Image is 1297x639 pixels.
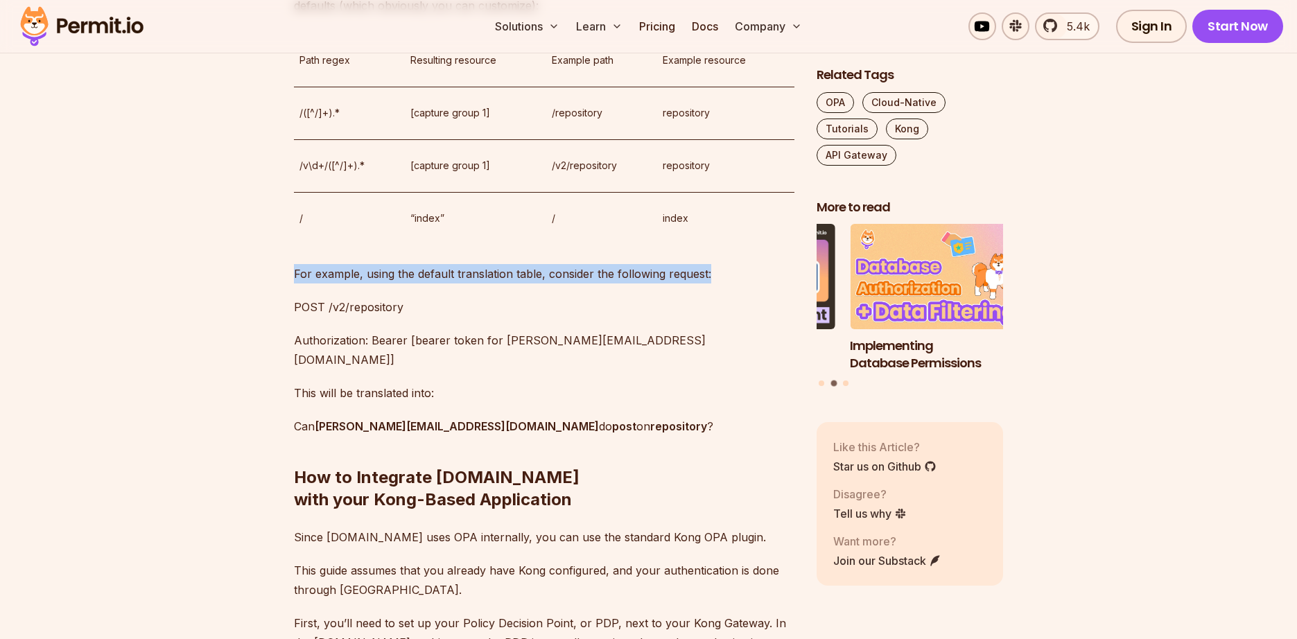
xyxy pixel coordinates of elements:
a: Docs [686,12,724,40]
a: Kong [886,119,928,139]
h3: Authorization with Open Policy Agent (OPA) [648,338,835,372]
button: Go to slide 1 [819,381,824,387]
a: OPA [817,92,854,113]
strong: repository [650,419,707,433]
p: Disagree? [833,486,907,502]
p: /v2/repository [552,157,652,174]
p: / [552,210,652,227]
a: Cloud-Native [862,92,946,113]
p: repository [663,105,789,121]
button: Go to slide 3 [843,381,848,387]
li: 2 of 3 [850,225,1037,372]
img: Implementing Database Permissions [850,225,1037,330]
p: index [663,210,789,227]
p: [capture group 1] [410,105,541,121]
p: This guide assumes that you already have Kong configured, and your authentication is done through... [294,561,794,599]
a: API Gateway [817,145,896,166]
button: Company [729,12,808,40]
li: 1 of 3 [648,225,835,372]
button: Solutions [489,12,565,40]
p: Example path [552,52,652,69]
strong: [PERSON_NAME][EMAIL_ADDRESS][DOMAIN_NAME] [315,419,599,433]
p: Authorization: Bearer [bearer token for [PERSON_NAME][EMAIL_ADDRESS][DOMAIN_NAME]] [294,331,794,369]
p: /([^/]+).* [299,105,399,121]
p: [capture group 1] [410,157,541,174]
p: Path regex [299,52,399,69]
h3: Implementing Database Permissions [850,338,1037,372]
p: /v\d+/([^/]+).* [299,157,399,174]
p: Since [DOMAIN_NAME] uses OPA internally, you can use the standard Kong OPA plugin. [294,527,794,547]
a: Join our Substack [833,552,941,569]
strong: post [612,419,636,433]
a: Sign In [1116,10,1187,43]
p: Resulting resource [410,52,541,69]
p: Want more? [833,533,941,550]
img: Permit logo [14,3,150,50]
div: Posts [817,225,1004,389]
p: Example resource [663,52,789,69]
a: Start Now [1192,10,1283,43]
p: repository [663,157,789,174]
h2: Related Tags [817,67,1004,84]
a: Tutorials [817,119,878,139]
a: Implementing Database PermissionsImplementing Database Permissions [850,225,1037,372]
h2: How to Integrate [DOMAIN_NAME] with your Kong-Based Application [294,411,794,511]
a: 5.4k [1035,12,1099,40]
span: 5.4k [1059,18,1090,35]
a: Tell us why [833,505,907,522]
p: POST /v2/repository [294,297,794,317]
button: Learn [571,12,628,40]
p: “index” [410,210,541,227]
p: For example, using the default translation table, consider the following request: [294,264,794,283]
a: Star us on Github [833,458,937,475]
h2: More to read [817,199,1004,216]
p: / [299,210,399,227]
p: This will be translated into: [294,383,794,403]
p: /repository [552,105,652,121]
p: Like this Article? [833,439,937,455]
button: Go to slide 2 [830,380,837,387]
p: Can do on ? [294,417,794,436]
a: Pricing [634,12,681,40]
